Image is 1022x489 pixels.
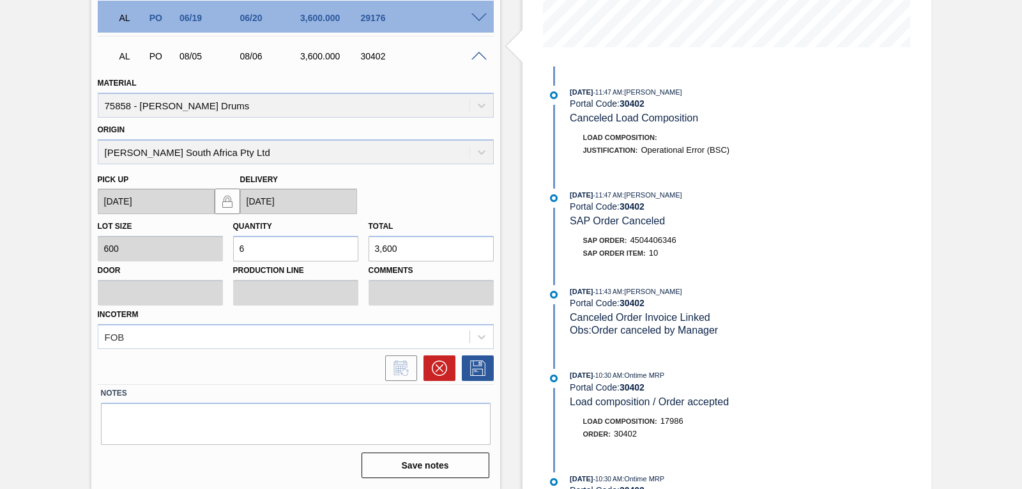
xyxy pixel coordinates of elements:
[583,430,611,438] span: Order :
[593,288,623,295] span: - 11:43 AM
[233,261,358,280] label: Production Line
[583,237,627,244] span: SAP Order:
[583,134,657,141] span: Load Composition :
[369,222,393,231] label: Total
[570,191,593,199] span: [DATE]
[379,355,417,381] div: Inform order change
[358,13,424,23] div: 29176
[660,416,683,426] span: 17986
[98,175,129,184] label: Pick up
[116,4,147,32] div: Awaiting Load Composition
[550,194,558,202] img: atual
[622,88,682,96] span: : [PERSON_NAME]
[98,189,215,214] input: mm/dd/yyyy
[593,372,623,379] span: - 10:30 AM
[570,215,665,226] span: SAP Order Canceled
[614,429,637,439] span: 30402
[297,13,363,23] div: 3,600.000
[98,261,223,280] label: Door
[550,478,558,486] img: atual
[620,201,644,212] strong: 30402
[570,371,593,379] span: [DATE]
[620,98,644,109] strong: 30402
[620,298,644,308] strong: 30402
[98,222,132,231] label: Lot size
[98,125,125,134] label: Origin
[98,79,137,88] label: Material
[362,453,489,478] button: Save notes
[297,51,363,61] div: 3,600.000
[593,89,623,96] span: - 11:47 AM
[105,331,125,342] div: FOB
[630,235,676,245] span: 4504406346
[570,312,710,323] span: Canceled Order Invoice Linked
[116,42,147,70] div: Awaiting Load Composition
[570,396,729,407] span: Load composition / Order accepted
[570,201,873,212] div: Portal Code:
[649,248,658,258] span: 10
[583,146,638,154] span: Justification:
[593,476,623,483] span: - 10:30 AM
[455,355,494,381] div: Save Order
[622,288,682,295] span: : [PERSON_NAME]
[570,113,698,123] span: Canceled Load Composition
[240,175,278,184] label: Delivery
[119,13,144,23] p: AL
[233,222,272,231] label: Quantity
[622,371,664,379] span: : Ontime MRP
[570,475,593,483] span: [DATE]
[622,475,664,483] span: : Ontime MRP
[146,13,177,23] div: Purchase order
[550,91,558,99] img: atual
[369,261,494,280] label: Comments
[98,310,139,319] label: Incoterm
[570,98,873,109] div: Portal Code:
[176,13,243,23] div: 06/19/2025
[593,192,623,199] span: - 11:47 AM
[550,375,558,382] img: atual
[583,417,657,425] span: Load Composition :
[215,189,240,214] button: locked
[570,288,593,295] span: [DATE]
[101,384,491,403] label: Notes
[220,194,235,209] img: locked
[417,355,455,381] div: Cancel Order
[570,325,718,336] span: Obs: Order canceled by Manager
[622,191,682,199] span: : [PERSON_NAME]
[119,51,144,61] p: AL
[550,291,558,299] img: atual
[176,51,243,61] div: 08/05/2025
[583,249,646,257] span: SAP Order Item:
[237,13,303,23] div: 06/20/2025
[570,88,593,96] span: [DATE]
[146,51,177,61] div: Purchase order
[237,51,303,61] div: 08/06/2025
[620,382,644,392] strong: 30402
[570,382,873,392] div: Portal Code:
[240,189,357,214] input: mm/dd/yyyy
[358,51,424,61] div: 30402
[570,298,873,308] div: Portal Code:
[641,145,729,155] span: Operational Error (BSC)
